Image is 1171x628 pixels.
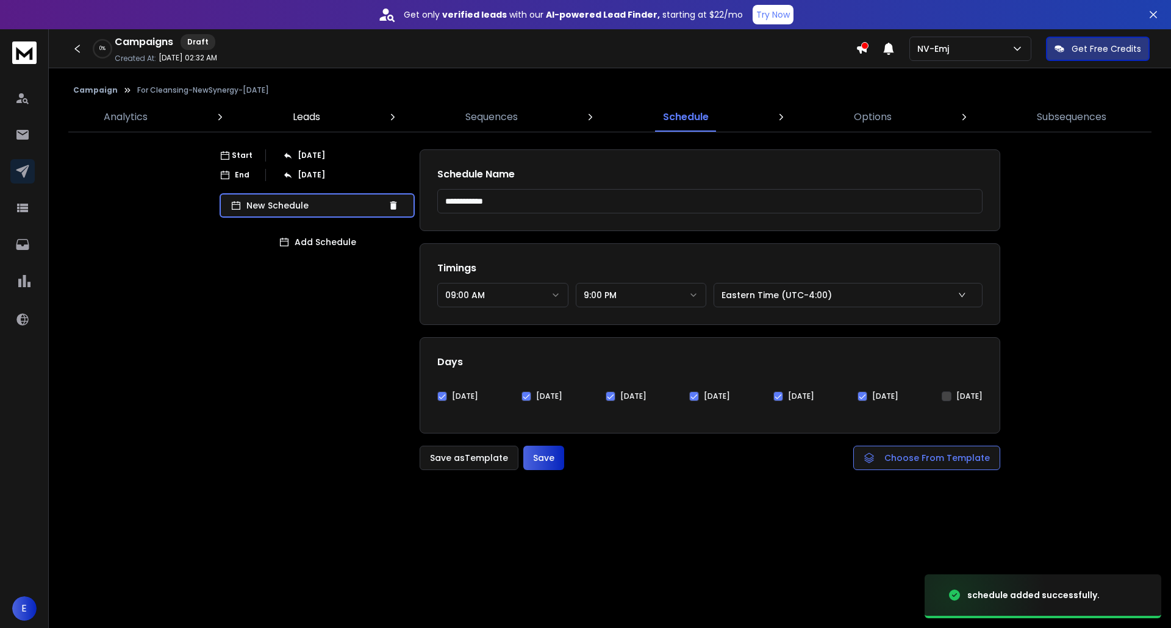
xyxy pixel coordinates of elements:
[442,9,507,21] strong: verified leads
[620,391,646,401] label: [DATE]
[704,391,730,401] label: [DATE]
[232,151,252,160] p: Start
[536,391,562,401] label: [DATE]
[99,45,106,52] p: 0 %
[465,110,518,124] p: Sequences
[872,391,898,401] label: [DATE]
[788,391,814,401] label: [DATE]
[663,110,709,124] p: Schedule
[96,102,155,132] a: Analytics
[12,596,37,621] button: E
[220,230,415,254] button: Add Schedule
[847,102,899,132] a: Options
[104,110,148,124] p: Analytics
[967,589,1100,601] div: schedule added successfully.
[285,102,328,132] a: Leads
[437,355,983,369] h1: Days
[437,167,983,182] h1: Schedule Name
[235,170,249,180] p: End
[753,5,793,24] button: Try Now
[437,261,983,276] h1: Timings
[1046,37,1150,61] button: Get Free Credits
[298,151,325,160] p: [DATE]
[722,289,837,301] p: Eastern Time (UTC-4:00)
[546,9,660,21] strong: AI-powered Lead Finder,
[756,9,790,21] p: Try Now
[246,199,383,212] p: New Schedule
[523,446,564,470] button: Save
[1072,43,1141,55] p: Get Free Credits
[293,110,320,124] p: Leads
[576,283,707,307] button: 9:00 PM
[884,452,990,464] span: Choose From Template
[12,41,37,64] img: logo
[181,34,215,50] div: Draft
[917,43,954,55] p: NV-Emj
[1030,102,1114,132] a: Subsequences
[115,35,173,49] h1: Campaigns
[853,446,1000,470] button: Choose From Template
[452,391,478,401] label: [DATE]
[420,446,518,470] button: Save asTemplate
[73,85,118,95] button: Campaign
[437,283,568,307] button: 09:00 AM
[298,170,325,180] p: [DATE]
[115,54,156,63] p: Created At:
[404,9,743,21] p: Get only with our starting at $22/mo
[1037,110,1106,124] p: Subsequences
[137,85,269,95] p: For Cleansing-NewSynergy-[DATE]
[854,110,892,124] p: Options
[656,102,716,132] a: Schedule
[956,391,983,401] label: [DATE]
[458,102,525,132] a: Sequences
[159,53,217,63] p: [DATE] 02:32 AM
